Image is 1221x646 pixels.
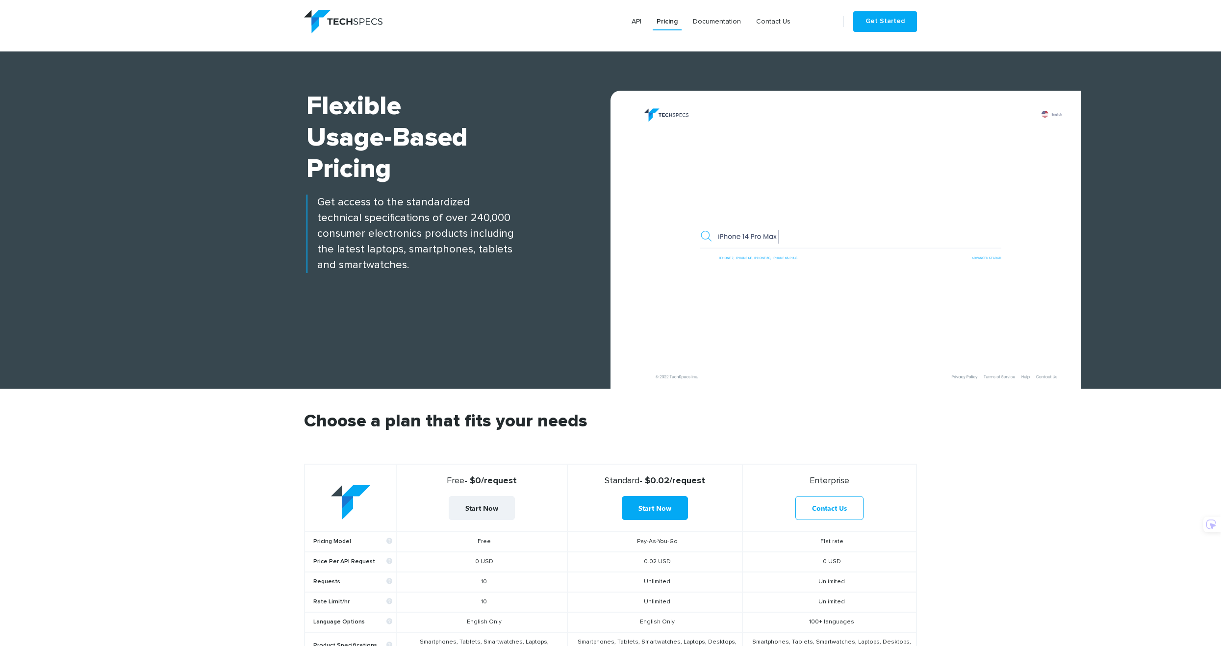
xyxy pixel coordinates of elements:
strong: - $0.02/request [572,475,738,486]
a: Pricing [653,13,682,30]
td: Unlimited [567,572,742,592]
a: Contact Us [752,13,794,30]
td: 0 USD [742,552,916,572]
h1: Flexible Usage-based Pricing [306,91,610,185]
a: Documentation [689,13,745,30]
span: Standard [605,476,639,485]
p: Get access to the standardized technical specifications of over 240,000 consumer electronics prod... [306,195,610,273]
td: Flat rate [742,531,916,552]
td: Pay-As-You-Go [567,531,742,552]
td: Unlimited [742,592,916,612]
td: 10 [396,592,567,612]
a: Start Now [449,496,515,520]
b: Pricing Model [313,538,392,546]
td: 0 USD [396,552,567,572]
b: Language Options [313,619,392,626]
td: English Only [396,612,567,632]
b: Requests [313,578,392,586]
b: Price Per API Request [313,558,392,566]
span: Free [447,476,464,485]
a: Start Now [622,496,688,520]
td: English Only [567,612,742,632]
a: Get Started [853,11,917,32]
strong: - $0/request [401,475,562,486]
td: 0.02 USD [567,552,742,572]
img: table-logo.png [331,485,370,520]
a: API [628,13,645,30]
b: Rate Limit/hr [313,598,392,606]
a: Contact Us [795,496,864,520]
td: 10 [396,572,567,592]
td: Free [396,531,567,552]
img: banner.png [620,100,1081,389]
td: Unlimited [742,572,916,592]
td: 100+ languages [742,612,916,632]
td: Unlimited [567,592,742,612]
span: Enterprise [810,476,849,485]
h2: Choose a plan that fits your needs [304,413,917,464]
img: logo [304,10,382,33]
